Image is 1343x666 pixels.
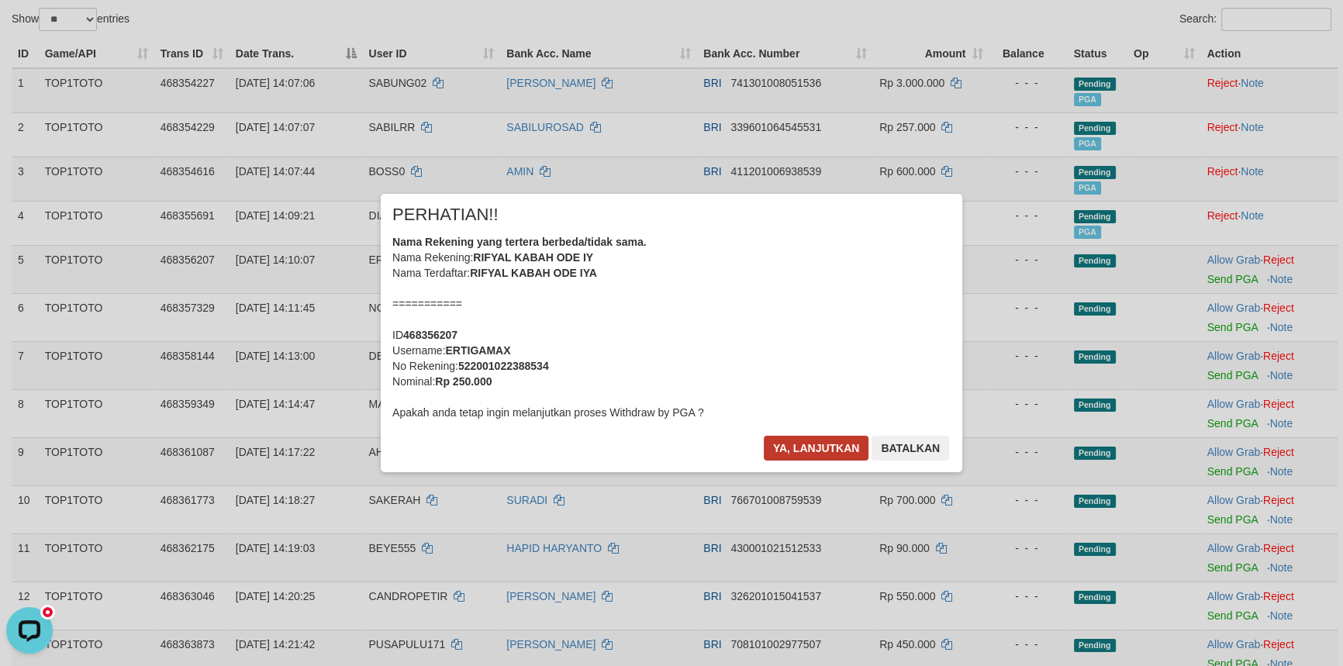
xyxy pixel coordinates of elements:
[435,375,492,388] b: Rp 250.000
[403,329,457,341] b: 468356207
[392,236,647,248] b: Nama Rekening yang tertera berbeda/tidak sama.
[872,436,949,461] button: Batalkan
[458,360,549,372] b: 522001022388534
[764,436,869,461] button: Ya, lanjutkan
[473,251,593,264] b: RIFYAL KABAH ODE IY
[40,4,55,19] div: new message indicator
[445,344,510,357] b: ERTIGAMAX
[392,234,951,420] div: Nama Rekening: Nama Terdaftar: =========== ID Username: No Rekening: Nominal: Apakah anda tetap i...
[470,267,597,279] b: RIFYAL KABAH ODE IYA
[6,6,53,53] button: Open LiveChat chat widget
[392,207,499,223] span: PERHATIAN!!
